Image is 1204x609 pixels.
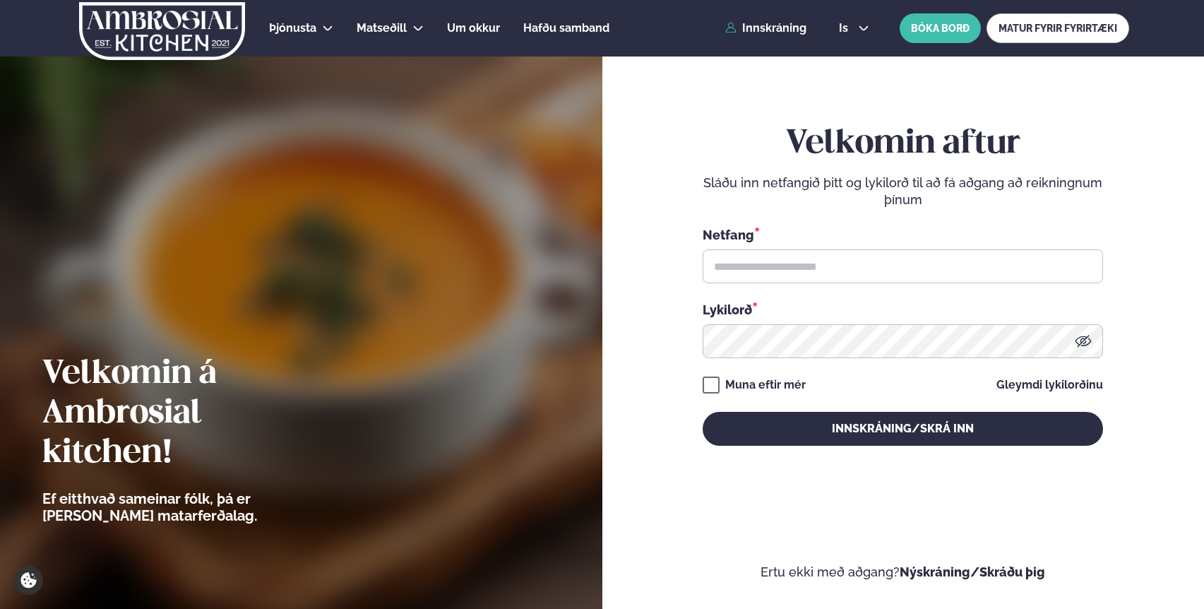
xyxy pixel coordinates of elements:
img: logo [78,2,246,60]
button: is [828,23,881,34]
a: Cookie settings [14,566,43,595]
p: Ef eitthvað sameinar fólk, þá er [PERSON_NAME] matarferðalag. [42,490,335,524]
a: Hafðu samband [523,20,609,37]
a: MATUR FYRIR FYRIRTÆKI [987,13,1129,43]
div: Lykilorð [703,300,1103,319]
a: Gleymdi lykilorðinu [996,379,1103,391]
p: Sláðu inn netfangið þitt og lykilorð til að fá aðgang að reikningnum þínum [703,175,1103,208]
p: Ertu ekki með aðgang? [645,564,1162,581]
span: is [839,23,852,34]
span: Um okkur [447,21,500,35]
span: Matseðill [357,21,407,35]
a: Nýskráning/Skráðu þig [900,564,1045,579]
a: Þjónusta [269,20,316,37]
a: Matseðill [357,20,407,37]
h2: Velkomin aftur [703,124,1103,164]
a: Innskráning [725,22,806,35]
button: Innskráning/Skrá inn [703,412,1103,446]
a: Um okkur [447,20,500,37]
button: BÓKA BORÐ [900,13,981,43]
div: Netfang [703,225,1103,244]
span: Hafðu samband [523,21,609,35]
span: Þjónusta [269,21,316,35]
h2: Velkomin á Ambrosial kitchen! [42,355,335,473]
